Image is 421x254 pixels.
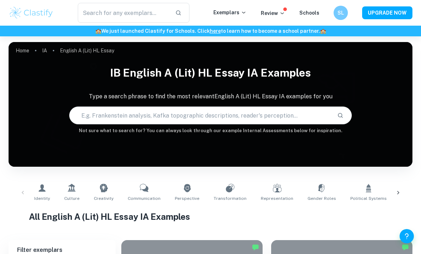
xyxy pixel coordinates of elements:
span: 🏫 [320,28,326,34]
a: Home [16,46,29,56]
span: Perspective [175,195,199,202]
button: SL [334,6,348,20]
a: here [210,28,221,34]
span: Identity [34,195,50,202]
input: E.g. Frankenstein analysis, Kafka topographic descriptions, reader's perception... [70,105,331,125]
p: Review [261,9,285,17]
span: 🏫 [95,28,101,34]
h1: IB English A (Lit) HL Essay IA examples [9,62,412,84]
h6: We just launched Clastify for Schools. Click to learn how to become a school partner. [1,27,420,35]
span: Representation [261,195,293,202]
span: Political Systems [350,195,387,202]
span: Gender Roles [308,195,336,202]
input: Search for any exemplars... [78,3,169,23]
h1: All English A (Lit) HL Essay IA Examples [29,210,392,223]
img: Marked [252,244,259,251]
h6: SL [337,9,345,17]
img: Clastify logo [9,6,54,20]
p: Exemplars [213,9,247,16]
a: Schools [299,10,319,16]
button: UPGRADE NOW [362,6,412,19]
button: Help and Feedback [400,229,414,243]
a: IA [42,46,47,56]
img: Marked [402,244,409,251]
h6: Not sure what to search for? You can always look through our example Internal Assessments below f... [9,127,412,134]
p: English A (Lit) HL Essay [60,47,114,55]
span: Communication [128,195,161,202]
span: Transformation [214,195,247,202]
p: Type a search phrase to find the most relevant English A (Lit) HL Essay IA examples for you [9,92,412,101]
span: Culture [64,195,80,202]
button: Search [334,109,346,121]
span: Creativity [94,195,113,202]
